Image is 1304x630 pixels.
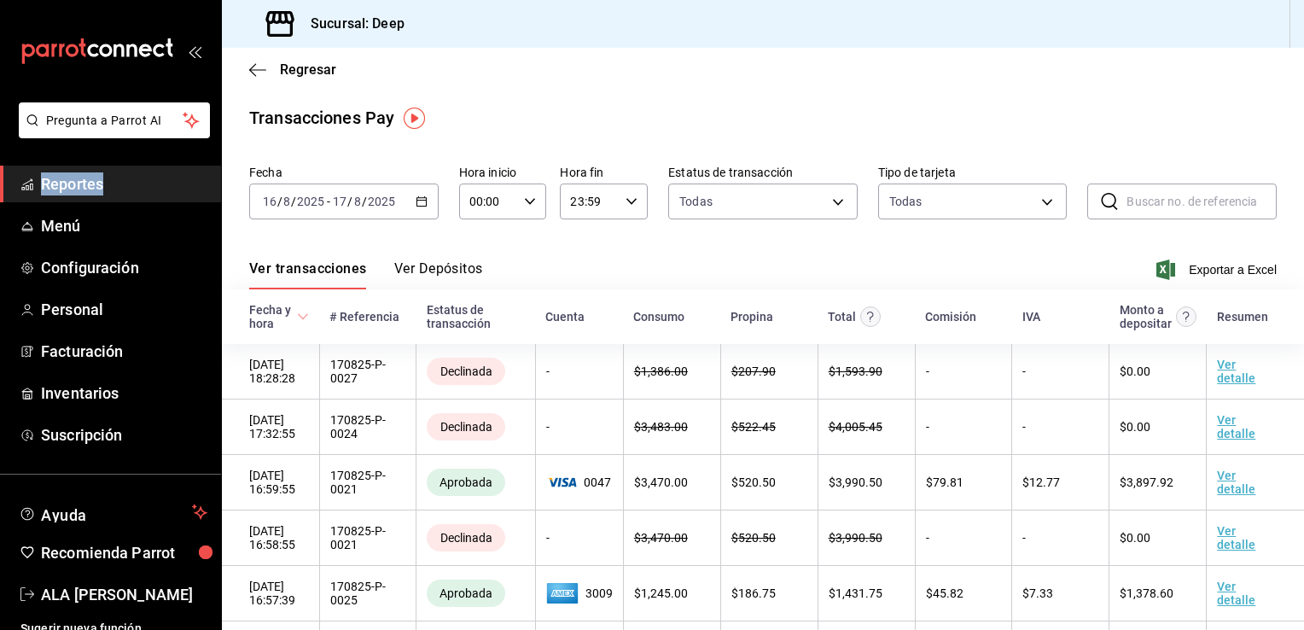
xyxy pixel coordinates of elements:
span: $ 1,378.60 [1120,586,1173,600]
label: Tipo de tarjeta [878,166,1068,178]
span: $ 3,470.00 [634,475,688,489]
label: Fecha [249,166,439,178]
button: Ver transacciones [249,260,367,289]
span: $ 3,990.50 [829,475,882,489]
input: -- [262,195,277,208]
span: Todas [679,193,713,210]
input: -- [353,195,362,208]
button: Regresar [249,61,336,78]
a: Ver detalle [1217,358,1255,385]
span: Facturación [41,340,207,363]
span: $ 45.82 [926,586,963,600]
div: Transacciones Pay [249,105,394,131]
span: / [291,195,296,208]
span: $ 3,470.00 [634,531,688,545]
input: -- [332,195,347,208]
span: Fecha y hora [249,303,309,330]
span: Menú [41,214,207,237]
div: # Referencia [329,310,399,324]
span: 0047 [546,475,613,489]
input: ---- [367,195,396,208]
span: 3009 [546,580,613,607]
span: $ 207.90 [731,365,776,378]
input: ---- [296,195,325,208]
td: - [915,400,1012,455]
span: Declinada [434,365,499,378]
td: $0.00 [1109,344,1207,400]
button: Exportar a Excel [1160,260,1277,280]
span: $ 3,897.92 [1120,475,1173,489]
td: - [1012,510,1109,566]
td: [DATE] 16:57:39 [222,566,319,621]
button: Ver Depósitos [394,260,483,289]
span: Aprobada [433,586,499,600]
td: - [535,400,623,455]
span: Declinada [434,420,499,434]
div: Transacciones declinadas por el banco emisor. No se hace ningún cargo al tarjetahabiente ni al co... [427,358,505,385]
svg: Este monto equivale al total pagado por el comensal antes de aplicar Comisión e IVA. [860,306,881,327]
span: / [277,195,282,208]
span: $ 522.45 [731,420,776,434]
span: ALA [PERSON_NAME] [41,583,207,606]
img: Tooltip marker [404,108,425,129]
td: 170825-P-0027 [319,344,416,400]
td: 170825-P-0024 [319,400,416,455]
span: $ 7.33 [1022,586,1053,600]
span: $ 186.75 [731,586,776,600]
div: Transacciones declinadas por el banco emisor. No se hace ningún cargo al tarjetahabiente ni al co... [427,413,505,440]
td: - [1012,344,1109,400]
div: Transacciones cobradas de manera exitosa. [427,469,505,496]
div: Todas [889,193,923,210]
span: Inventarios [41,382,207,405]
span: $ 520.50 [731,475,776,489]
span: $ 1,593.90 [829,365,882,378]
div: Total [828,310,856,324]
td: 170825-P-0021 [319,455,416,510]
span: $ 79.81 [926,475,963,489]
span: $ 1,386.00 [634,365,688,378]
span: Suscripción [41,423,207,446]
button: Pregunta a Parrot AI [19,102,210,138]
a: Pregunta a Parrot AI [12,124,210,142]
div: Cuenta [545,310,585,324]
div: Consumo [633,310,684,324]
td: $0.00 [1109,400,1207,455]
span: $ 3,990.50 [829,531,882,545]
a: Ver detalle [1217,413,1255,440]
span: $ 12.77 [1022,475,1060,489]
span: Declinada [434,531,499,545]
a: Ver detalle [1217,580,1255,607]
label: Hora fin [560,166,648,178]
div: Estatus de transacción [427,303,525,330]
span: / [362,195,367,208]
span: Configuración [41,256,207,279]
div: navigation tabs [249,260,483,289]
td: - [535,344,623,400]
td: - [915,344,1012,400]
td: [DATE] 18:28:28 [222,344,319,400]
td: [DATE] 17:32:55 [222,400,319,455]
td: [DATE] 16:59:55 [222,455,319,510]
td: [DATE] 16:58:55 [222,510,319,566]
span: $ 1,431.75 [829,586,882,600]
a: Ver detalle [1217,524,1255,551]
td: 170825-P-0025 [319,566,416,621]
span: Reportes [41,172,207,195]
button: open_drawer_menu [188,44,201,58]
div: Resumen [1217,310,1268,324]
div: Transacciones declinadas por el banco emisor. No se hace ningún cargo al tarjetahabiente ni al co... [427,524,505,551]
td: - [915,510,1012,566]
span: - [327,195,330,208]
svg: Este es el monto resultante del total pagado menos comisión e IVA. Esta será la parte que se depo... [1176,306,1196,327]
input: -- [282,195,291,208]
div: Comisión [925,310,976,324]
span: Regresar [280,61,336,78]
td: - [1012,400,1109,455]
label: Hora inicio [459,166,547,178]
td: 170825-P-0021 [319,510,416,566]
span: Aprobada [433,475,499,489]
div: Fecha y hora [249,303,294,330]
h3: Sucursal: Deep [297,14,405,34]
